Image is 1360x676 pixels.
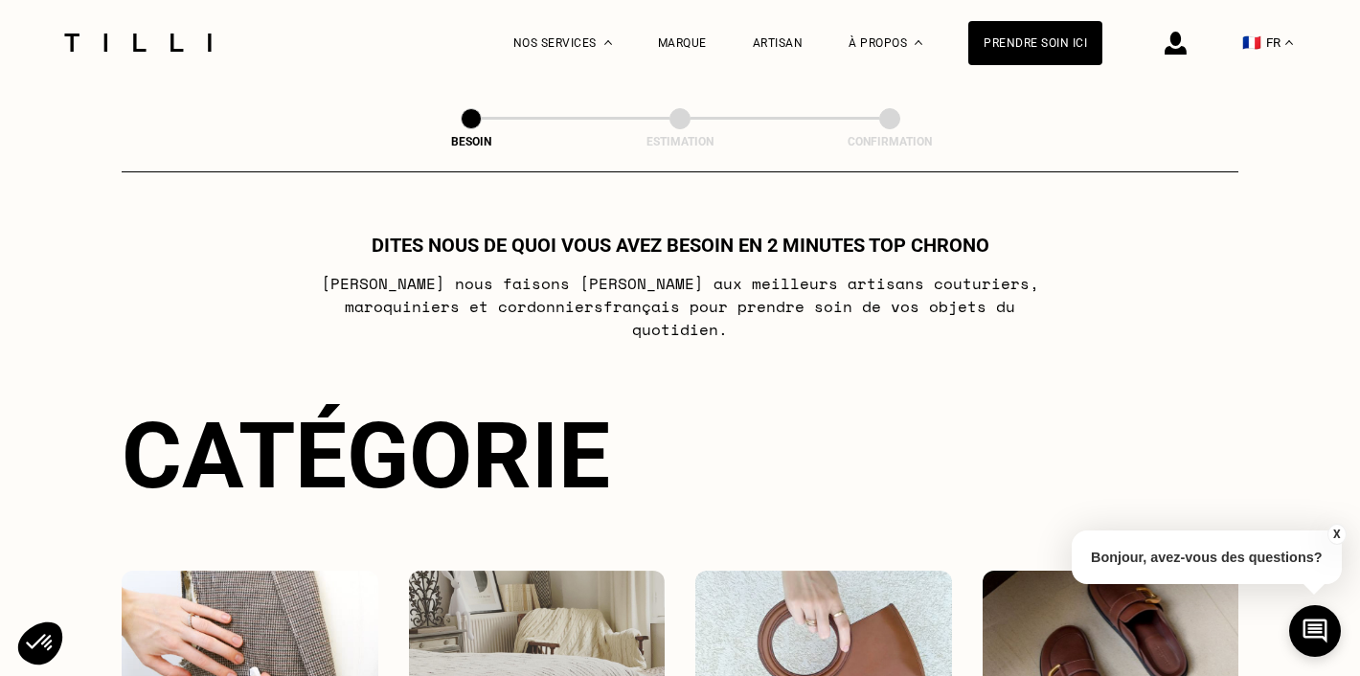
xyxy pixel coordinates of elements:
img: menu déroulant [1285,40,1293,45]
p: [PERSON_NAME] nous faisons [PERSON_NAME] aux meilleurs artisans couturiers , maroquiniers et cord... [301,272,1060,341]
img: Menu déroulant à propos [915,40,922,45]
a: Prendre soin ici [968,21,1102,65]
div: Catégorie [122,402,1238,509]
h1: Dites nous de quoi vous avez besoin en 2 minutes top chrono [372,234,989,257]
button: X [1326,524,1346,545]
div: Confirmation [794,135,986,148]
div: Besoin [375,135,567,148]
img: Menu déroulant [604,40,612,45]
p: Bonjour, avez-vous des questions? [1072,530,1342,584]
div: Estimation [584,135,776,148]
a: Marque [658,36,707,50]
span: 🇫🇷 [1242,34,1261,52]
a: Artisan [753,36,804,50]
img: Logo du service de couturière Tilli [57,34,218,52]
img: icône connexion [1165,32,1187,55]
